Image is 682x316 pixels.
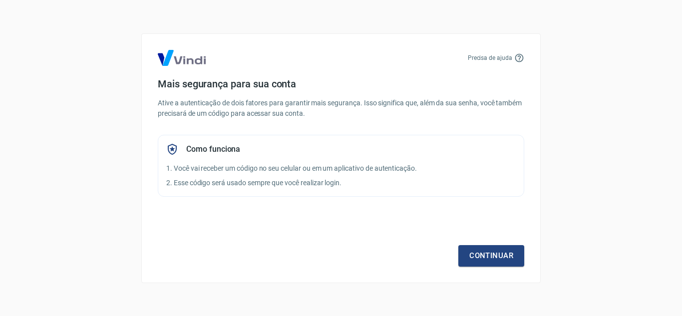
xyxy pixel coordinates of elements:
p: 1. Você vai receber um código no seu celular ou em um aplicativo de autenticação. [166,163,516,174]
p: Precisa de ajuda [468,53,512,62]
p: 2. Esse código será usado sempre que você realizar login. [166,178,516,188]
a: Continuar [458,245,524,266]
h5: Como funciona [186,144,240,154]
img: Logo Vind [158,50,206,66]
p: Ative a autenticação de dois fatores para garantir mais segurança. Isso significa que, além da su... [158,98,524,119]
h4: Mais segurança para sua conta [158,78,524,90]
